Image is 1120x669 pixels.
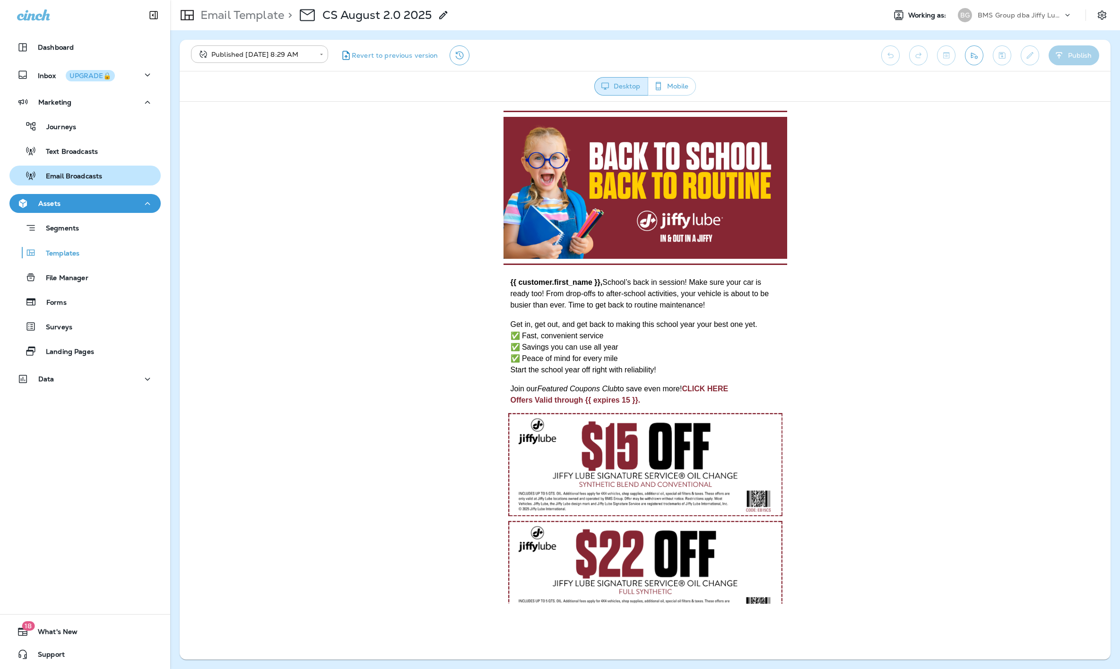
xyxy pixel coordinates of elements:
span: Join our to save even more! [331,283,549,291]
img: $22 Off Full Synthetic [329,419,603,522]
button: Settings [1094,7,1111,24]
p: Data [38,375,54,383]
button: View Changelog [450,45,469,65]
button: Support [9,645,161,664]
button: Email Broadcasts [9,166,161,185]
p: Email Broadcasts [36,172,102,181]
button: Text Broadcasts [9,141,161,161]
span: Support [28,651,65,662]
button: Surveys [9,317,161,336]
button: Templates [9,243,161,263]
span: ✅ Fast, convenient service [331,230,424,238]
span: Working as: [908,11,948,19]
p: Inbox [38,70,115,80]
button: Send test email [965,45,983,65]
p: Segments [36,224,79,234]
p: Journeys [37,123,76,132]
p: Assets [38,200,61,207]
p: Landing Pages [36,348,94,357]
p: Email Template [197,8,284,22]
p: File Manager [36,274,88,283]
p: Surveys [36,323,72,332]
span: ✅ Savings you can use all year [331,241,439,249]
p: BMS Group dba Jiffy Lube [978,11,1063,19]
span: What's New [28,628,78,639]
strong: Offers Valid through {{ expires 15 }}. [331,294,461,302]
button: Forms [9,292,161,312]
p: Marketing [38,98,71,106]
button: Data [9,370,161,388]
button: InboxUPGRADE🔒 [9,65,161,84]
button: Desktop [594,77,648,96]
button: Collapse Sidebar [140,6,167,25]
button: Segments [9,218,161,238]
img: $15 Off Conventional and Synthetic Blend [329,311,603,414]
strong: {{ customer.first_name }}, [331,176,423,185]
p: Templates [36,249,79,258]
button: Mobile [648,77,696,96]
span: Revert to previous version [352,51,438,60]
span: ✅ Peace of mind for every mile [331,253,438,261]
button: File Manager [9,267,161,287]
div: Published [DATE] 8:29 AM [198,50,313,59]
button: Marketing [9,93,161,112]
span: 18 [22,621,35,631]
p: Forms [37,299,67,308]
button: UPGRADE🔒 [66,70,115,81]
a: CLICK HERE [502,283,548,291]
button: Journeys [9,116,161,136]
img: Email Header [324,15,608,157]
button: Dashboard [9,38,161,57]
button: Assets [9,194,161,213]
div: UPGRADE🔒 [69,72,111,79]
div: BG [958,8,972,22]
em: Featured Coupons Club [357,283,438,291]
span: Start the school year off right with reliability! [331,264,477,272]
p: CS August 2.0 2025 [322,8,432,22]
button: 18What's New [9,622,161,641]
p: > [284,8,292,22]
span: School’s back in session! Make sure your car is ready too! From drop-offs to after-school activit... [331,176,590,207]
button: Revert to previous version [336,45,442,65]
p: Text Broadcasts [36,148,98,157]
p: Dashboard [38,44,74,51]
span: Get in, get out, and get back to making this school year your best one yet. [331,219,578,227]
button: Landing Pages [9,341,161,361]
